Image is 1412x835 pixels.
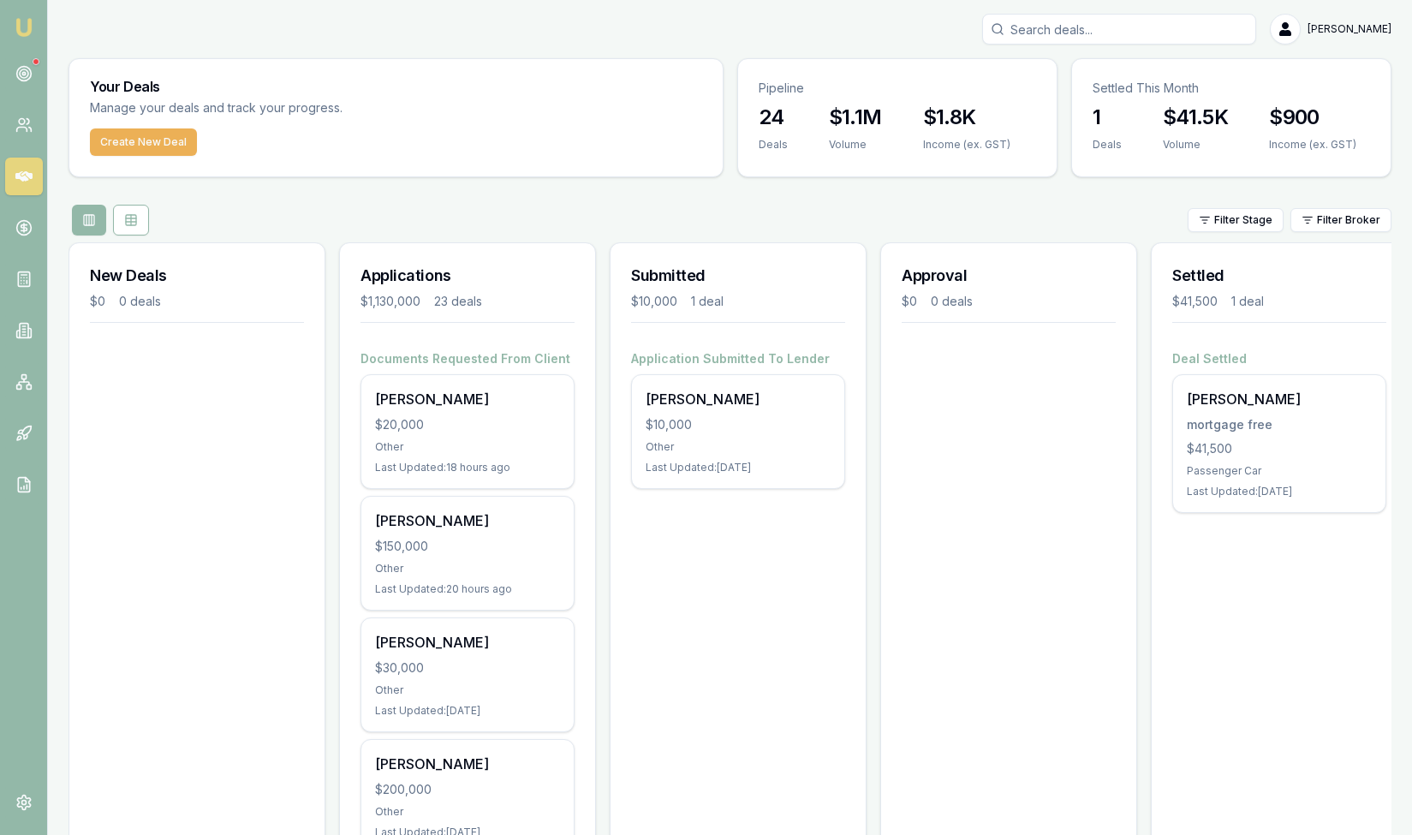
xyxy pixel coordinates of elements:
button: Filter Stage [1188,208,1284,232]
div: $41,500 [1187,440,1372,457]
div: Volume [829,138,882,152]
h4: Deal Settled [1172,350,1386,367]
div: Other [375,440,560,454]
div: [PERSON_NAME] [375,632,560,653]
div: Last Updated: 20 hours ago [375,582,560,596]
h3: 24 [759,104,788,131]
h3: $1.1M [829,104,882,131]
div: 0 deals [119,293,161,310]
div: Deals [759,138,788,152]
div: Income (ex. GST) [1269,138,1356,152]
div: $41,500 [1172,293,1218,310]
h3: Your Deals [90,80,702,93]
div: [PERSON_NAME] [375,510,560,531]
p: Manage your deals and track your progress. [90,98,528,118]
span: Filter Broker [1317,213,1380,227]
div: $30,000 [375,659,560,677]
div: Other [375,562,560,576]
div: $20,000 [375,416,560,433]
div: Last Updated: [DATE] [646,461,831,474]
h3: $900 [1269,104,1356,131]
div: $200,000 [375,781,560,798]
button: Filter Broker [1290,208,1391,232]
div: Deals [1093,138,1122,152]
div: Volume [1163,138,1228,152]
div: [PERSON_NAME] [375,389,560,409]
div: Other [375,805,560,819]
span: [PERSON_NAME] [1308,22,1391,36]
div: Last Updated: [DATE] [1187,485,1372,498]
div: Income (ex. GST) [923,138,1010,152]
button: Create New Deal [90,128,197,156]
div: Other [646,440,831,454]
p: Pipeline [759,80,1036,97]
div: Last Updated: [DATE] [375,704,560,718]
div: $10,000 [646,416,831,433]
h3: 1 [1093,104,1122,131]
div: Other [375,683,560,697]
div: mortgage free [1187,416,1372,433]
h3: Applications [360,264,575,288]
h4: Application Submitted To Lender [631,350,845,367]
input: Search deals [982,14,1256,45]
div: Last Updated: 18 hours ago [375,461,560,474]
div: Passenger Car [1187,464,1372,478]
div: $0 [90,293,105,310]
h3: New Deals [90,264,304,288]
div: $0 [902,293,917,310]
div: $10,000 [631,293,677,310]
div: [PERSON_NAME] [1187,389,1372,409]
div: 1 deal [1231,293,1264,310]
h3: $1.8K [923,104,1010,131]
img: emu-icon-u.png [14,17,34,38]
p: Settled This Month [1093,80,1370,97]
h3: Submitted [631,264,845,288]
div: [PERSON_NAME] [646,389,831,409]
div: $150,000 [375,538,560,555]
h3: Approval [902,264,1116,288]
h4: Documents Requested From Client [360,350,575,367]
div: 23 deals [434,293,482,310]
div: $1,130,000 [360,293,420,310]
h3: Settled [1172,264,1386,288]
div: [PERSON_NAME] [375,754,560,774]
h3: $41.5K [1163,104,1228,131]
div: 1 deal [691,293,724,310]
div: 0 deals [931,293,973,310]
span: Filter Stage [1214,213,1272,227]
